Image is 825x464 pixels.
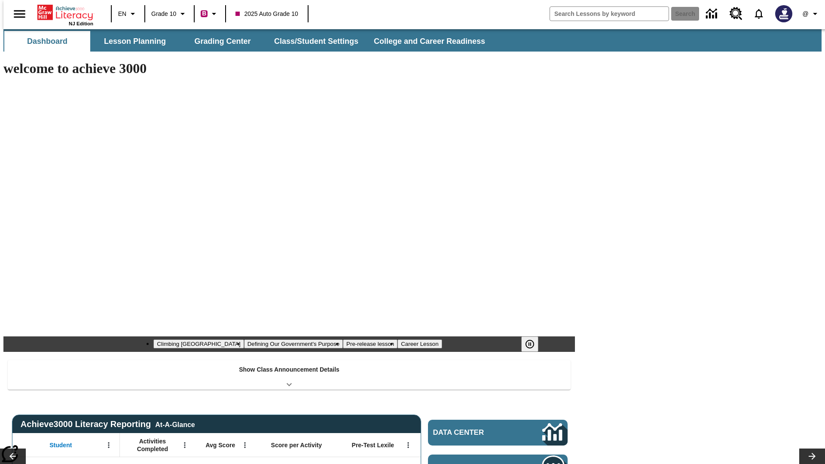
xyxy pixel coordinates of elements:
img: Avatar [775,5,792,22]
a: Data Center [428,420,568,446]
button: Lesson carousel, Next [799,449,825,464]
a: Resource Center, Will open in new tab [724,2,748,25]
a: Data Center [701,2,724,26]
div: Show Class Announcement Details [8,360,571,390]
button: Lesson Planning [92,31,178,52]
button: Profile/Settings [797,6,825,21]
button: Dashboard [4,31,90,52]
span: @ [802,9,808,18]
div: SubNavbar [3,31,493,52]
button: Slide 2 Defining Our Government's Purpose [244,339,343,348]
div: Home [37,3,93,26]
button: Slide 3 Pre-release lesson [343,339,397,348]
a: Notifications [748,3,770,25]
span: Achieve3000 Literacy Reporting [21,419,195,429]
button: Class/Student Settings [267,31,365,52]
button: Boost Class color is violet red. Change class color [197,6,223,21]
span: Pre-Test Lexile [352,441,394,449]
button: Open Menu [238,439,251,452]
p: Show Class Announcement Details [239,365,339,374]
button: Slide 4 Career Lesson [397,339,442,348]
a: Home [37,4,93,21]
input: search field [550,7,669,21]
span: Data Center [433,428,513,437]
div: Pause [521,336,547,352]
button: Grading Center [180,31,266,52]
button: Language: EN, Select a language [114,6,142,21]
button: Select a new avatar [770,3,797,25]
span: Grade 10 [151,9,176,18]
button: Open side menu [7,1,32,27]
button: Open Menu [178,439,191,452]
div: SubNavbar [3,29,822,52]
span: Avg Score [205,441,235,449]
button: College and Career Readiness [367,31,492,52]
span: 2025 Auto Grade 10 [235,9,298,18]
span: Student [49,441,72,449]
button: Open Menu [402,439,415,452]
h1: welcome to achieve 3000 [3,61,575,76]
span: NJ Edition [69,21,93,26]
span: Score per Activity [271,441,322,449]
div: At-A-Glance [155,419,195,429]
button: Open Menu [102,439,115,452]
button: Grade: Grade 10, Select a grade [148,6,191,21]
button: Slide 1 Climbing Mount Tai [153,339,244,348]
span: Activities Completed [124,437,181,453]
span: EN [118,9,126,18]
span: B [202,8,206,19]
button: Pause [521,336,538,352]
